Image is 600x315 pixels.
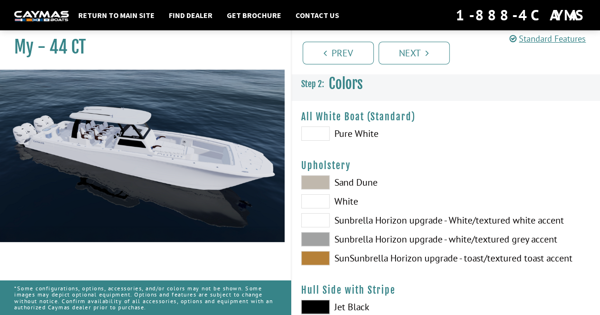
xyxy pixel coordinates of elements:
[301,232,436,246] label: Sunbrella Horizon upgrade - white/textured grey accent
[291,9,344,21] a: Contact Us
[301,284,591,296] h4: Hull Side with Stripe
[301,194,436,208] label: White
[301,126,436,141] label: Pure White
[74,9,159,21] a: Return to main site
[14,11,69,21] img: white-logo-c9c8dbefe5ff5ceceb0f0178aa75bf4bb51f6bca0971e226c86eb53dfe498488.png
[378,42,450,64] a: Next
[303,42,374,64] a: Prev
[164,9,217,21] a: Find Dealer
[301,111,591,123] h4: All White Boat (Standard)
[301,160,591,171] h4: Upholstery
[509,33,586,44] a: Standard Features
[301,251,436,265] label: SunSunbrella Horizon upgrade - toast/textured toast accent
[301,213,436,227] label: Sunbrella Horizon upgrade - White/textured white accent
[301,175,436,189] label: Sand Dune
[14,36,267,58] h1: My - 44 CT
[222,9,286,21] a: Get Brochure
[301,300,436,314] label: Jet Black
[456,5,586,26] div: 1-888-4CAYMAS
[14,280,277,315] p: *Some configurations, options, accessories, and/or colors may not be shown. Some images may depic...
